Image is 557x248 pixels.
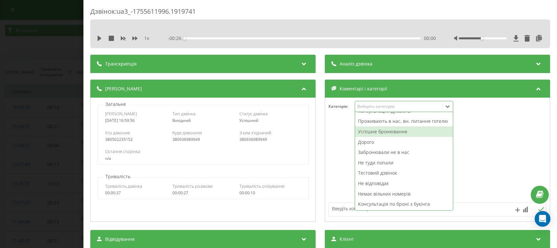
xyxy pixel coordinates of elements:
span: Хто дзвонив [105,130,130,136]
div: Забронювали не в нас [355,147,453,158]
span: Остання сторінка [105,148,140,154]
div: [DATE] 16:59:56 [105,118,167,123]
span: Тип дзвінка [172,111,195,117]
div: Тестовий дзвінок [355,168,453,178]
p: Тривалість [104,173,132,180]
span: Клієнт [340,236,354,242]
span: Тривалість розмови [172,183,213,189]
div: n/a [105,156,301,161]
div: Проживають в нас, вн. питання готелю [355,116,453,126]
div: Немає вільних номерів [355,189,453,199]
span: [PERSON_NAME] [105,86,142,92]
span: 00:00 [424,35,436,42]
span: 1 x [144,35,149,42]
span: Тривалість дзвінка [105,183,142,189]
span: Відвідування [105,236,135,242]
span: Куди дзвонили [172,130,202,136]
div: Консультація по броні з букінга [355,199,453,209]
div: Не туди попали [355,158,453,168]
div: Accessibility label [481,37,483,40]
div: 380502235152 [105,137,167,142]
span: Аналіз дзвінка [340,61,372,67]
div: Дорого [355,137,453,147]
div: 00:00:27 [172,191,234,195]
p: Загальне [104,101,128,107]
span: Статус дзвінка [240,111,268,117]
div: Accessibility label [183,37,186,40]
span: - 00:26 [168,35,185,42]
span: Тривалість очікування [240,183,285,189]
div: Не відповідає [355,178,453,189]
span: Вихідний [172,118,191,123]
span: Коментарі і категорії [340,86,387,92]
div: Open Intercom Messenger [535,211,550,227]
div: Успішне бронювання [355,126,453,137]
h4: Категорія : [328,104,355,109]
div: 380936989949 [240,137,301,142]
div: 380936989949 [172,137,234,142]
span: З ким з'єднаний [240,130,272,136]
span: Транскрипція [105,61,137,67]
div: 00:00:37 [105,191,167,195]
div: Виберіть категорію [358,104,440,109]
div: 00:00:10 [240,191,301,195]
span: [PERSON_NAME] [105,111,137,117]
span: Успішний [240,118,259,123]
div: Дзвінок : ua3_-1755611996.1919741 [90,7,550,20]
